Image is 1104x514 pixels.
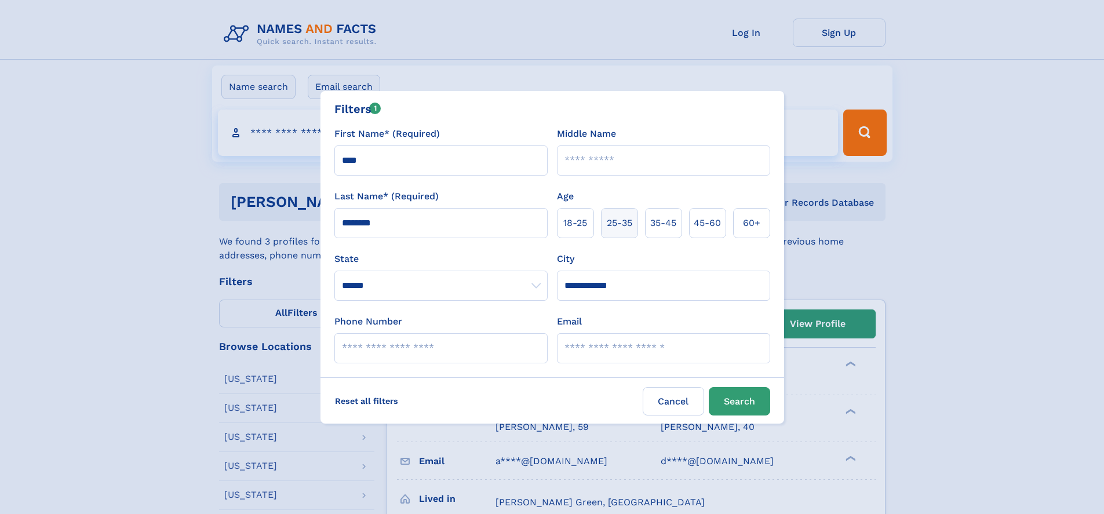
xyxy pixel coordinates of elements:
label: State [334,252,548,266]
label: Age [557,189,574,203]
label: Cancel [643,387,704,415]
label: City [557,252,574,266]
div: Filters [334,100,381,118]
label: Middle Name [557,127,616,141]
span: 45‑60 [694,216,721,230]
label: Email [557,315,582,329]
span: 60+ [743,216,760,230]
span: 35‑45 [650,216,676,230]
label: Phone Number [334,315,402,329]
label: Reset all filters [327,387,406,415]
span: 25‑35 [607,216,632,230]
label: First Name* (Required) [334,127,440,141]
span: 18‑25 [563,216,587,230]
label: Last Name* (Required) [334,189,439,203]
button: Search [709,387,770,415]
